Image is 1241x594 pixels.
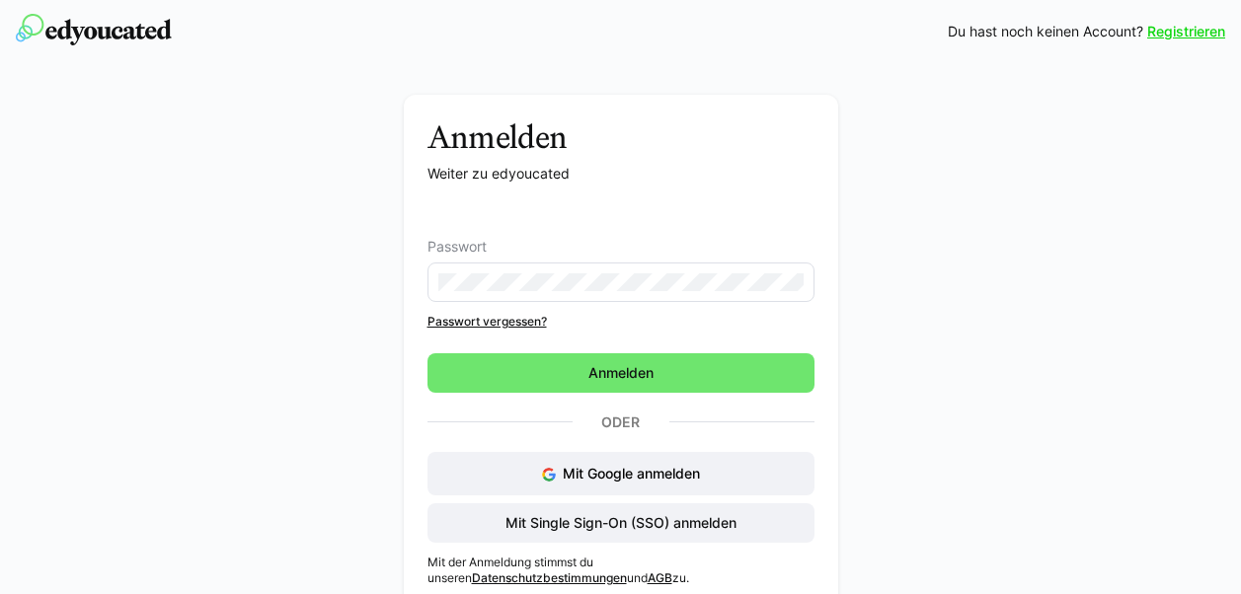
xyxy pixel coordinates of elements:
[648,570,672,585] a: AGB
[472,570,627,585] a: Datenschutzbestimmungen
[427,503,814,543] button: Mit Single Sign-On (SSO) anmelden
[427,314,814,330] a: Passwort vergessen?
[503,513,739,533] span: Mit Single Sign-On (SSO) anmelden
[427,164,814,184] p: Weiter zu edyoucated
[427,452,814,495] button: Mit Google anmelden
[948,22,1143,41] span: Du hast noch keinen Account?
[1147,22,1225,41] a: Registrieren
[427,353,814,393] button: Anmelden
[563,465,700,482] span: Mit Google anmelden
[585,363,657,383] span: Anmelden
[427,555,814,586] p: Mit der Anmeldung stimmst du unseren und zu.
[427,239,487,255] span: Passwort
[427,118,814,156] h3: Anmelden
[573,408,669,436] p: Oder
[16,14,172,45] img: edyoucated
